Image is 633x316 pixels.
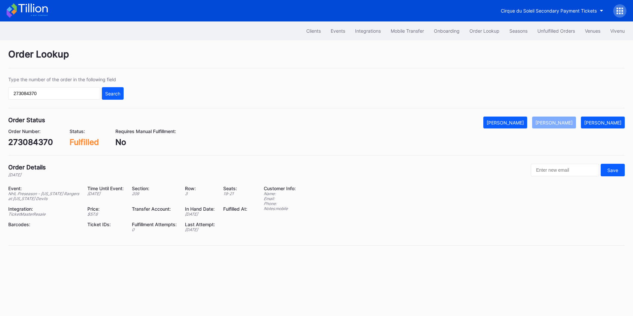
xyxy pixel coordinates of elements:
[581,117,625,128] button: [PERSON_NAME]
[469,28,499,34] div: Order Lookup
[87,206,124,212] div: Price:
[185,227,215,232] div: [DATE]
[535,120,573,125] div: [PERSON_NAME]
[132,206,177,212] div: Transfer Account:
[501,8,597,14] div: Cirque du Soleil Secondary Payment Tickets
[223,186,247,191] div: Seats:
[132,191,177,196] div: 209
[264,196,296,201] div: Email:
[465,25,504,37] button: Order Lookup
[8,212,79,217] div: TicketMasterResale
[8,77,124,82] div: Type the number of the order in the following field
[185,186,215,191] div: Row:
[132,227,177,232] div: 0
[610,28,625,34] div: Vivenu
[264,191,296,196] div: Name:
[132,222,177,227] div: Fulfillment Attempts:
[264,206,296,211] div: Notes: mobile
[8,49,625,68] div: Order Lookup
[185,191,215,196] div: 3
[532,117,576,128] button: [PERSON_NAME]
[185,206,215,212] div: In Hand Date:
[434,28,460,34] div: Onboarding
[386,25,429,37] button: Mobile Transfer
[105,91,120,96] div: Search
[326,25,350,37] button: Events
[605,25,630,37] button: Vivenu
[537,28,575,34] div: Unfulfilled Orders
[8,186,79,191] div: Event:
[264,201,296,206] div: Phone:
[185,212,215,217] div: [DATE]
[264,186,296,191] div: Customer Info:
[8,87,100,100] input: GT59662
[331,28,345,34] div: Events
[87,186,124,191] div: Time Until Event:
[532,25,580,37] button: Unfulfilled Orders
[70,128,99,134] div: Status:
[607,167,618,173] div: Save
[8,172,46,177] div: [DATE]
[132,186,177,191] div: Section:
[306,28,321,34] div: Clients
[8,164,46,171] div: Order Details
[504,25,532,37] button: Seasons
[8,206,79,212] div: Integration:
[102,87,124,100] button: Search
[350,25,386,37] button: Integrations
[115,137,176,147] div: No
[585,28,600,34] div: Venues
[483,117,527,128] button: [PERSON_NAME]
[8,222,79,227] div: Barcodes:
[223,191,247,196] div: 19 - 21
[87,222,124,227] div: Ticket IDs:
[8,191,79,201] div: NHL Preseason - [US_STATE] Rangers at [US_STATE] Devils
[223,206,247,212] div: Fulfilled At:
[301,25,326,37] button: Clients
[496,5,608,17] button: Cirque du Soleil Secondary Payment Tickets
[531,164,599,176] input: Enter new email
[584,120,621,125] div: [PERSON_NAME]
[115,128,176,134] div: Requires Manual Fulfillment:
[355,28,381,34] div: Integrations
[509,28,527,34] div: Seasons
[8,117,45,123] div: Order Status
[601,164,625,176] button: Save
[487,120,524,125] div: [PERSON_NAME]
[70,137,99,147] div: Fulfilled
[87,191,124,196] div: [DATE]
[8,128,53,134] div: Order Number:
[429,25,465,37] button: Onboarding
[87,212,124,217] div: $ 57.6
[185,222,215,227] div: Last Attempt:
[8,137,53,147] div: 273084370
[580,25,605,37] button: Venues
[391,28,424,34] div: Mobile Transfer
